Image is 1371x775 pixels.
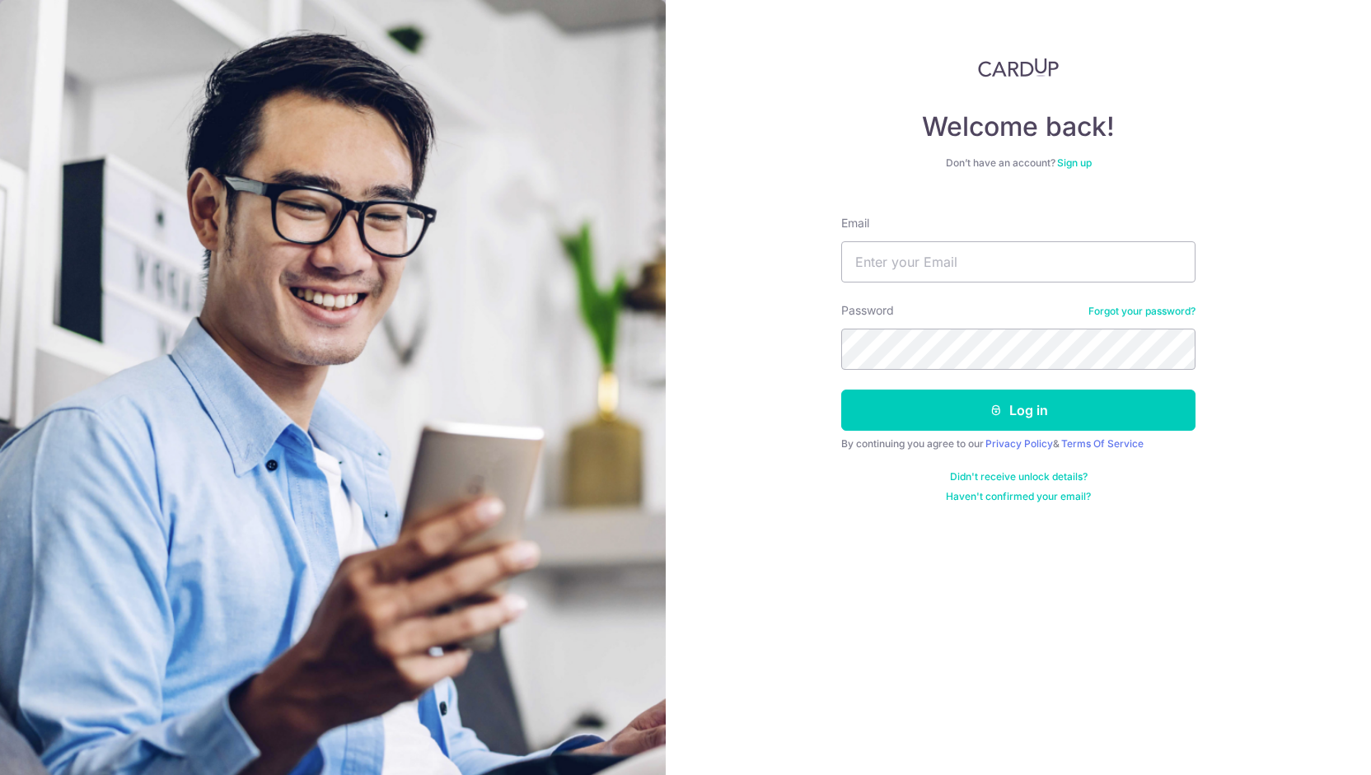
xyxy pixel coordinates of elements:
[1088,305,1196,318] a: Forgot your password?
[841,241,1196,282] input: Enter your Email
[841,302,894,319] label: Password
[841,390,1196,431] button: Log in
[841,110,1196,143] h4: Welcome back!
[841,437,1196,451] div: By continuing you agree to our &
[841,156,1196,170] div: Don’t have an account?
[978,58,1059,77] img: CardUp Logo
[1057,156,1092,169] a: Sign up
[950,470,1088,483] a: Didn't receive unlock details?
[985,437,1053,450] a: Privacy Policy
[946,490,1091,503] a: Haven't confirmed your email?
[1061,437,1144,450] a: Terms Of Service
[841,215,869,231] label: Email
